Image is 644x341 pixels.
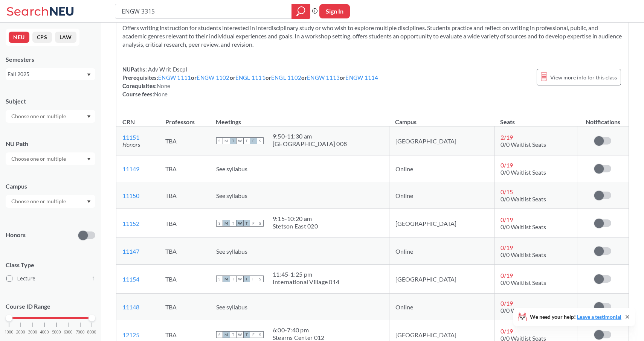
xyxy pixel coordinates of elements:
span: 8000 [87,330,96,334]
a: 11148 [122,303,139,311]
div: Fall 2025Dropdown arrow [6,68,95,80]
a: 12125 [122,331,139,338]
span: See syllabus [216,192,247,199]
span: T [230,137,237,144]
label: Lecture [6,274,95,283]
span: S [216,276,223,282]
a: ENGW 1102 [197,74,229,81]
a: ENGW 1113 [307,74,340,81]
span: T [243,220,250,227]
i: Honors [122,141,140,148]
span: 0 / 19 [501,272,513,279]
span: W [237,220,243,227]
p: Honors [6,231,26,239]
span: See syllabus [216,248,247,255]
td: [GEOGRAPHIC_DATA] [389,209,494,238]
p: Course ID Range [6,302,95,311]
span: 1 [92,274,95,283]
section: Offers writing instruction for students interested in interdisciplinary study or who wish to expl... [122,24,623,49]
span: 0/0 Waitlist Seats [501,141,546,148]
div: International Village 014 [273,278,339,286]
div: 11:45 - 1:25 pm [273,271,339,278]
span: 0 / 19 [501,216,513,223]
div: Dropdown arrow [6,152,95,165]
span: S [216,331,223,338]
a: 11147 [122,248,139,255]
span: T [243,331,250,338]
span: 0/0 Waitlist Seats [501,251,546,258]
span: T [243,276,250,282]
span: M [223,276,230,282]
td: TBA [159,294,210,320]
span: 0 / 19 [501,327,513,335]
td: Online [389,294,494,320]
div: 9:15 - 10:20 am [273,215,318,222]
span: W [237,276,243,282]
span: 0/0 Waitlist Seats [501,279,546,286]
td: Online [389,155,494,182]
span: F [250,331,257,338]
span: 3000 [28,330,37,334]
span: 0/0 Waitlist Seats [501,169,546,176]
div: Campus [6,182,95,190]
span: T [243,137,250,144]
a: Leave a testimonial [577,314,621,320]
div: CRN [122,118,135,126]
span: 2 / 19 [501,134,513,141]
button: NEU [9,32,29,43]
td: TBA [159,126,210,155]
input: Choose one or multiple [8,112,71,121]
td: Online [389,182,494,209]
div: Subject [6,97,95,105]
span: 4000 [40,330,49,334]
span: View more info for this class [550,73,617,82]
a: 11149 [122,165,139,172]
th: Professors [159,110,210,126]
th: Campus [389,110,494,126]
span: Adv Writ Dscpl [147,66,187,73]
div: Fall 2025 [8,70,86,78]
span: M [223,220,230,227]
span: S [257,137,264,144]
span: F [250,220,257,227]
span: 0 / 19 [501,244,513,251]
span: None [154,91,168,97]
span: 7000 [76,330,85,334]
td: Online [389,238,494,265]
button: CPS [32,32,52,43]
span: 0/0 Waitlist Seats [501,223,546,230]
span: S [257,331,264,338]
span: 0 / 19 [501,161,513,169]
a: 11150 [122,192,139,199]
span: S [257,276,264,282]
td: TBA [159,265,210,294]
span: 6000 [64,330,73,334]
span: See syllabus [216,165,247,172]
span: F [250,137,257,144]
span: 0/0 Waitlist Seats [501,195,546,202]
a: ENGW 1111 [158,74,191,81]
a: 11154 [122,276,139,283]
svg: Dropdown arrow [87,158,91,161]
span: See syllabus [216,303,247,311]
input: Choose one or multiple [8,154,71,163]
span: S [216,220,223,227]
td: [GEOGRAPHIC_DATA] [389,265,494,294]
button: Sign In [319,4,350,18]
div: Dropdown arrow [6,110,95,123]
span: 5000 [52,330,61,334]
div: Semesters [6,55,95,64]
span: 2000 [16,330,25,334]
a: 11151 [122,134,139,141]
td: TBA [159,209,210,238]
th: Notifications [577,110,629,126]
span: T [230,331,237,338]
div: 6:00 - 7:40 pm [273,326,325,334]
span: F [250,276,257,282]
span: W [237,137,243,144]
td: TBA [159,155,210,182]
svg: magnifying glass [296,6,305,17]
input: Choose one or multiple [8,197,71,206]
a: ENGL 1111 [235,74,266,81]
span: T [230,220,237,227]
